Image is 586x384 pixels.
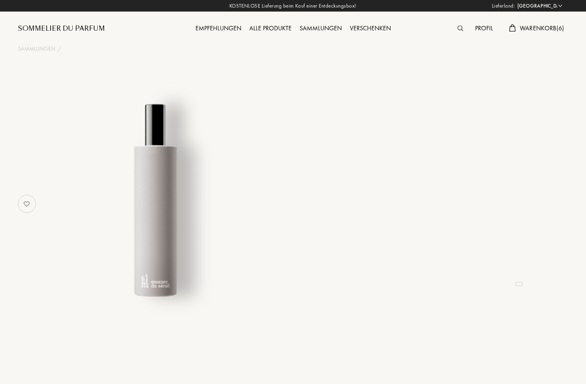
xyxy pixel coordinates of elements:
[18,45,55,53] a: Sammlungen
[296,24,346,32] a: Sammlungen
[509,24,515,32] img: cart.svg
[18,24,105,33] a: Sommelier du Parfum
[346,24,395,34] div: Verschenken
[191,24,245,34] div: Empfehlungen
[58,45,61,53] div: /
[346,24,395,32] a: Verschenken
[471,24,497,32] a: Profil
[471,24,497,34] div: Profil
[57,101,254,299] img: undefined undefined
[191,24,245,32] a: Empfehlungen
[245,24,296,32] a: Alle Produkte
[557,3,563,9] img: arrow_w.png
[520,24,564,32] span: Warenkorb ( 6 )
[492,2,515,10] span: Lieferland:
[19,196,35,212] img: no_like_p.png
[245,24,296,34] div: Alle Produkte
[296,24,346,34] div: Sammlungen
[458,26,463,31] img: search_icn.svg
